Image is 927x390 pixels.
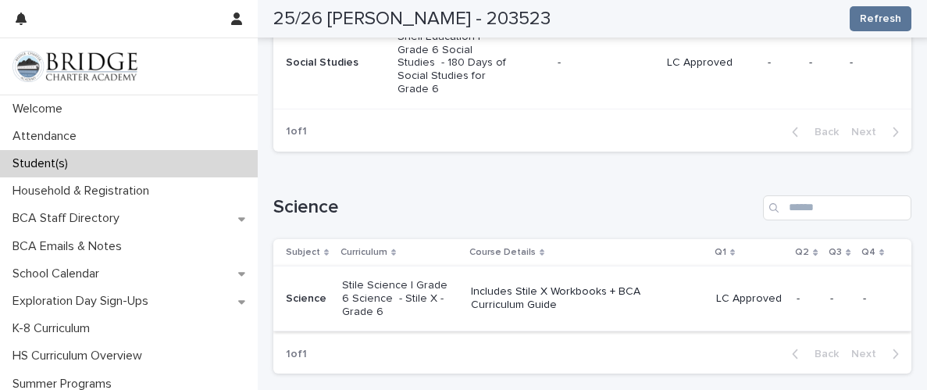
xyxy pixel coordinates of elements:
p: Science [286,292,330,306]
button: Next [845,125,911,139]
p: - [830,292,850,306]
button: Back [779,125,845,139]
p: Q1 [715,244,726,261]
p: - [809,56,837,70]
p: BCA Staff Directory [6,211,132,226]
p: Household & Registration [6,184,162,199]
p: - [850,56,886,70]
input: Search [763,195,911,220]
p: LC Approved [716,292,785,306]
p: - [797,292,818,306]
button: Back [779,347,845,361]
p: Q4 [861,244,875,261]
p: HS Curriculum Overview [6,349,155,363]
img: V1C1m3IdTEidaUdm9Hs0 [12,51,137,82]
p: K-8 Curriculum [6,321,102,336]
p: Subject [286,244,320,261]
p: Social Studies [286,56,385,70]
p: Student(s) [6,156,80,171]
tr: Social StudiesShell Education | Grade 6 Social Studies - 180 Days of Social Studies for Grade 6-L... [273,17,911,109]
span: Next [851,127,886,138]
p: LC Approved [667,56,755,70]
p: Attendance [6,129,89,144]
p: Stile Science | Grade 6 Science - Stile X - Grade 6 [342,279,454,318]
span: Back [805,349,839,360]
p: 1 of 1 [273,335,319,374]
span: Back [805,127,839,138]
span: Refresh [860,11,901,27]
p: School Calendar [6,267,112,281]
p: - [863,292,886,306]
p: Exploration Day Sign-Ups [6,294,161,309]
p: Q3 [829,244,842,261]
h1: Science [273,196,757,219]
button: Refresh [850,6,911,31]
h2: 25/26 [PERSON_NAME] - 203523 [273,8,551,30]
p: - [558,56,654,70]
p: Q2 [795,244,809,261]
span: Next [851,349,886,360]
p: 1 of 1 [273,113,319,151]
p: Course Details [469,244,536,261]
button: Next [845,347,911,361]
p: Curriculum [340,244,387,261]
p: BCA Emails & Notes [6,239,134,254]
p: Includes Stile X Workbooks + BCA Curriculum Guide [471,285,694,312]
tr: ScienceStile Science | Grade 6 Science - Stile X - Grade 6Includes Stile X Workbooks + BCA Curric... [273,267,911,331]
p: - [768,56,797,70]
p: Shell Education | Grade 6 Social Studies - 180 Days of Social Studies for Grade 6 [398,30,509,96]
p: Welcome [6,102,75,116]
